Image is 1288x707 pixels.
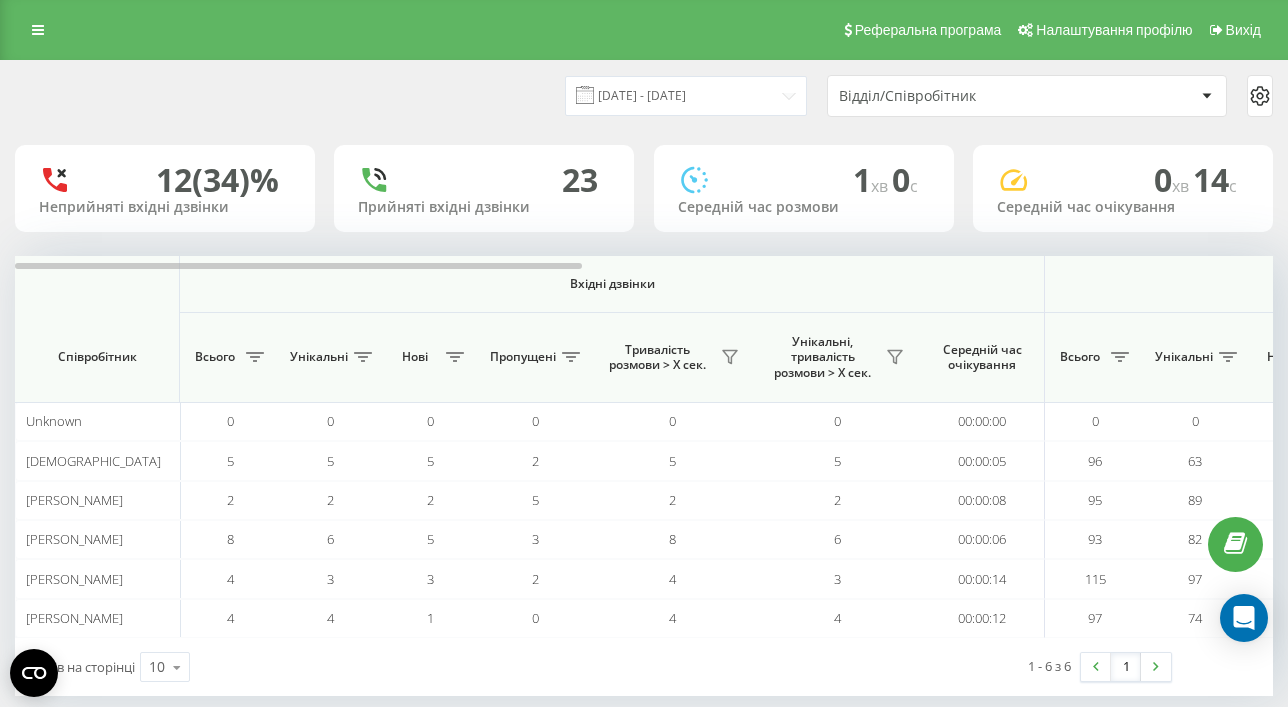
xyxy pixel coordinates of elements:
[227,412,234,430] span: 0
[1192,412,1199,430] span: 0
[290,349,348,365] span: Унікальні
[390,349,440,365] span: Нові
[1188,452,1202,470] span: 63
[1193,158,1237,201] span: 14
[834,491,841,509] span: 2
[834,530,841,548] span: 6
[678,199,930,216] div: Середній час розмови
[1188,609,1202,627] span: 74
[156,161,279,199] div: 12 (34)%
[25,658,135,676] span: Рядків на сторінці
[1188,570,1202,588] span: 97
[669,609,676,627] span: 4
[26,491,123,509] span: [PERSON_NAME]
[1028,656,1071,676] div: 1 - 6 з 6
[834,452,841,470] span: 5
[532,491,539,509] span: 5
[427,570,434,588] span: 3
[1055,349,1105,365] span: Всього
[920,441,1045,480] td: 00:00:05
[669,452,676,470] span: 5
[227,452,234,470] span: 5
[562,161,598,199] div: 23
[1229,175,1237,197] span: c
[32,349,162,365] span: Співробітник
[1036,22,1192,38] span: Налаштування профілю
[920,599,1045,638] td: 00:00:12
[1088,530,1102,548] span: 93
[327,609,334,627] span: 4
[1226,22,1261,38] span: Вихід
[532,452,539,470] span: 2
[149,657,165,677] div: 10
[1188,530,1202,548] span: 82
[669,491,676,509] span: 2
[10,649,58,697] button: Open CMP widget
[532,570,539,588] span: 2
[532,412,539,430] span: 0
[232,276,992,292] span: Вхідні дзвінки
[427,530,434,548] span: 5
[834,609,841,627] span: 4
[1111,653,1141,681] a: 1
[327,530,334,548] span: 6
[358,199,610,216] div: Прийняті вхідні дзвінки
[227,530,234,548] span: 8
[227,570,234,588] span: 4
[910,175,918,197] span: c
[834,412,841,430] span: 0
[935,342,1029,373] span: Середній час очікування
[26,609,123,627] span: [PERSON_NAME]
[427,452,434,470] span: 5
[669,412,676,430] span: 0
[39,199,291,216] div: Неприйняті вхідні дзвінки
[1085,570,1106,588] span: 115
[327,570,334,588] span: 3
[1154,158,1193,201] span: 0
[669,570,676,588] span: 4
[1172,175,1193,197] span: хв
[892,158,918,201] span: 0
[427,609,434,627] span: 1
[190,349,240,365] span: Всього
[1188,491,1202,509] span: 89
[26,452,161,470] span: [DEMOGRAPHIC_DATA]
[997,199,1249,216] div: Середній час очікування
[839,88,1078,105] div: Відділ/Співробітник
[427,412,434,430] span: 0
[26,530,123,548] span: [PERSON_NAME]
[1155,349,1213,365] span: Унікальні
[327,491,334,509] span: 2
[1088,609,1102,627] span: 97
[669,530,676,548] span: 8
[1088,452,1102,470] span: 96
[227,609,234,627] span: 4
[834,570,841,588] span: 3
[427,491,434,509] span: 2
[26,412,82,430] span: Unknown
[532,530,539,548] span: 3
[1220,594,1268,642] div: Open Intercom Messenger
[1088,491,1102,509] span: 95
[490,349,556,365] span: Пропущені
[920,402,1045,441] td: 00:00:00
[532,609,539,627] span: 0
[327,452,334,470] span: 5
[227,491,234,509] span: 2
[765,334,880,381] span: Унікальні, тривалість розмови > Х сек.
[1092,412,1099,430] span: 0
[855,22,1002,38] span: Реферальна програма
[871,175,892,197] span: хв
[920,559,1045,598] td: 00:00:14
[920,481,1045,520] td: 00:00:08
[853,158,892,201] span: 1
[600,342,715,373] span: Тривалість розмови > Х сек.
[920,520,1045,559] td: 00:00:06
[26,570,123,588] span: [PERSON_NAME]
[327,412,334,430] span: 0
